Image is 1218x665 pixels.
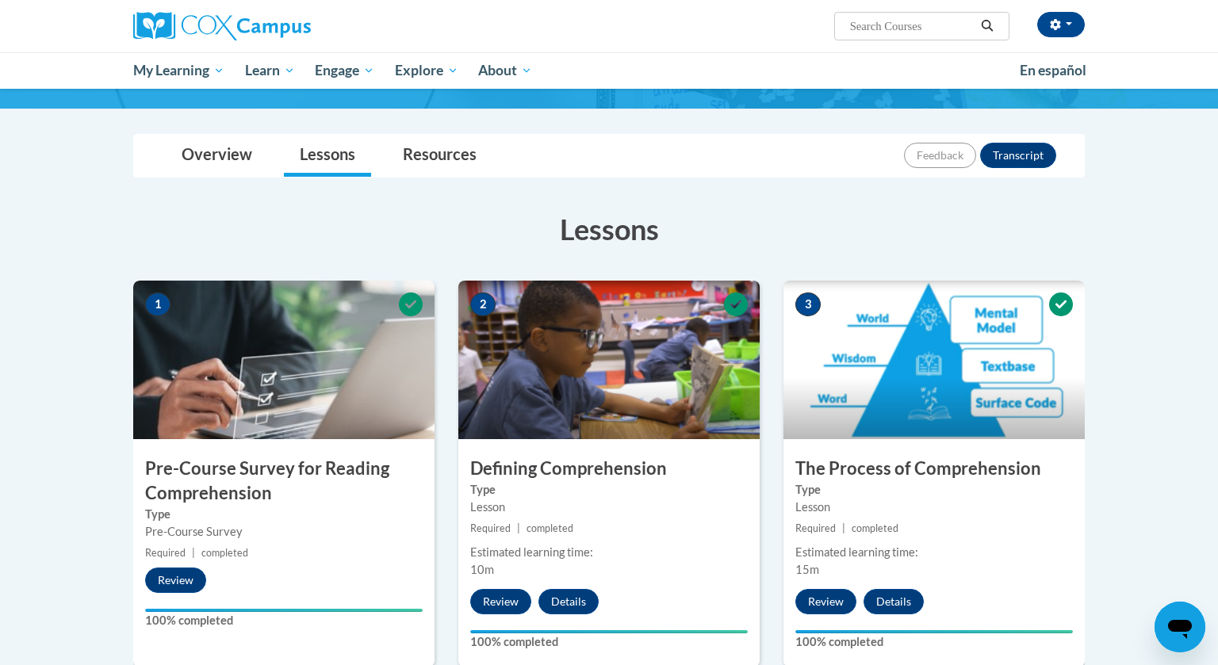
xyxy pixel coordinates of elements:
span: 1 [145,292,170,316]
button: Review [145,568,206,593]
a: Explore [385,52,469,89]
div: Lesson [795,499,1073,516]
span: Required [795,522,836,534]
a: Resources [387,135,492,177]
h3: Defining Comprehension [458,457,760,481]
h3: Lessons [133,209,1085,249]
div: Your progress [795,630,1073,633]
button: Review [470,589,531,614]
button: Transcript [980,143,1056,168]
span: | [192,547,195,559]
span: Explore [395,61,458,80]
button: Details [864,589,924,614]
label: Type [470,481,748,499]
div: Lesson [470,499,748,516]
div: Your progress [145,609,423,612]
iframe: Button to launch messaging window [1155,602,1205,652]
span: 2 [470,292,496,316]
div: Main menu [109,52,1109,89]
span: 3 [795,292,821,316]
span: Required [145,547,186,559]
a: Lessons [284,135,371,177]
img: Course Image [458,281,760,439]
label: Type [145,506,423,523]
h3: Pre-Course Survey for Reading Comprehension [133,457,435,506]
a: Engage [304,52,385,89]
span: About [478,61,532,80]
span: 10m [470,563,494,576]
span: | [517,522,520,534]
span: Required [470,522,511,534]
span: | [842,522,845,534]
label: Type [795,481,1073,499]
button: Search [975,17,999,36]
a: My Learning [123,52,235,89]
div: Estimated learning time: [795,544,1073,561]
span: Learn [245,61,295,80]
a: En español [1009,54,1097,87]
div: Estimated learning time: [470,544,748,561]
button: Review [795,589,856,614]
label: 100% completed [795,633,1073,651]
label: 100% completed [470,633,748,651]
span: completed [201,547,248,559]
button: Details [538,589,599,614]
button: Feedback [904,143,976,168]
img: Course Image [783,281,1085,439]
div: Pre-Course Survey [145,523,423,541]
img: Cox Campus [133,12,311,40]
span: completed [852,522,898,534]
span: Engage [315,61,374,80]
a: About [469,52,543,89]
span: completed [527,522,573,534]
label: 100% completed [145,612,423,629]
div: Your progress [470,630,748,633]
h3: The Process of Comprehension [783,457,1085,481]
a: Learn [235,52,305,89]
span: My Learning [133,61,224,80]
a: Cox Campus [133,12,435,40]
span: En español [1020,62,1086,78]
img: Course Image [133,281,435,439]
button: Account Settings [1037,12,1085,37]
a: Overview [166,135,268,177]
span: 15m [795,563,819,576]
input: Search Courses [848,17,975,36]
